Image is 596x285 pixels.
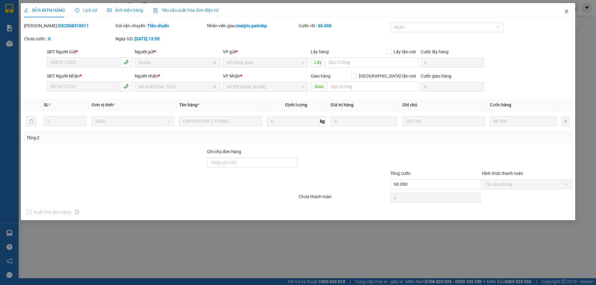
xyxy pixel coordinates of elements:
[298,193,390,204] div: Chưa thanh toán
[95,117,170,126] span: Khác
[564,9,569,14] span: close
[138,83,211,90] input: Tên người nhận
[482,171,523,176] label: Hình thức thanh toán
[124,60,129,65] span: phone
[318,23,332,28] b: 60.000
[58,23,89,28] b: ĐX2508310011
[402,116,485,126] input: Ghi Chú
[490,116,557,126] input: 0
[285,102,307,107] span: Định lượng
[299,22,389,29] div: Cước rồi :
[26,134,230,141] div: Tổng: 2
[311,82,327,91] span: Giao
[558,3,575,20] button: Close
[135,73,220,79] div: Người nhận
[421,82,484,92] input: Cước giao hàng
[24,35,114,42] div: Chưa cước :
[24,22,114,29] div: [PERSON_NAME]:
[26,116,36,126] button: delete
[212,60,217,65] span: user
[421,73,451,78] label: Cước giao hàng
[331,102,354,107] span: Giá trị hàng
[391,48,418,55] span: Lấy tận nơi
[75,8,97,13] span: Lịch sử
[147,23,169,28] b: Tiêu chuẩn
[107,8,143,13] span: Ảnh kiện hàng
[212,85,217,89] span: user
[390,171,411,176] span: Tổng cước
[124,84,129,89] span: phone
[47,73,132,79] div: SĐT Người Nhận
[227,82,305,91] span: VP Minh Hưng
[227,58,305,67] span: VP Đồng Xoài
[134,36,160,41] b: [DATE] 13:55
[327,82,418,91] input: Dọc đường
[490,102,511,107] span: Cước hàng
[179,102,199,107] span: Tên hàng
[115,22,206,29] div: Gói vận chuyển:
[179,116,262,126] input: VD: Bàn, Ghế
[207,158,297,167] input: Ghi chú đơn hàng
[237,23,267,28] b: maiptx.petrobp
[44,102,49,107] span: SL
[207,149,241,154] label: Ghi chú đơn hàng
[107,8,111,12] span: picture
[319,116,326,126] span: kg
[311,57,325,67] span: Lấy
[153,8,158,13] img: icon
[138,59,211,66] input: Tên người gửi
[207,22,297,29] div: Nhân viên giao:
[24,8,28,12] span: edit
[356,73,418,79] span: [GEOGRAPHIC_DATA] tận nơi
[485,180,568,189] span: Tại văn phòng
[47,48,132,55] div: SĐT Người Gửi
[75,210,79,214] span: info-circle
[48,36,51,41] b: 0
[24,8,65,13] span: SỬA ĐƠN HÀNG
[92,102,115,107] span: Đơn vị tính
[421,49,449,54] label: Cước lấy hàng
[311,73,331,78] span: Giao hàng
[421,58,484,68] input: Cước lấy hàng
[115,35,206,42] div: Ngày GD:
[153,8,219,13] span: Yêu cầu xuất hóa đơn điện tử
[31,209,74,216] span: Xuất hóa đơn hàng
[135,48,220,55] div: Người gửi
[325,57,418,67] input: Dọc đường
[562,116,570,126] button: plus
[311,49,329,54] span: Lấy hàng
[400,99,487,111] th: Ghi chú
[223,73,240,78] span: VP Nhận
[75,8,79,12] span: clock-circle
[223,48,308,55] div: VP gửi
[331,116,397,126] input: 0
